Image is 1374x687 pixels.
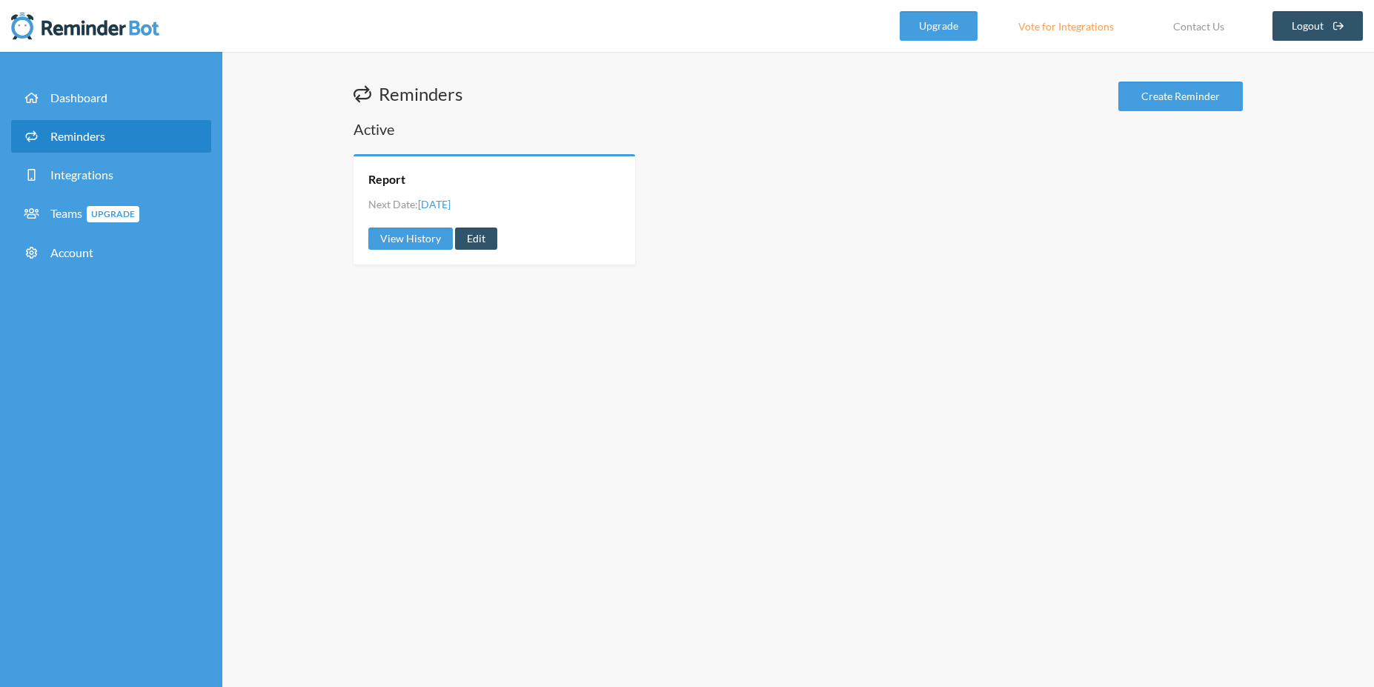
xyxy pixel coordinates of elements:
[50,206,139,220] span: Teams
[1118,82,1243,111] a: Create Reminder
[1272,11,1364,41] a: Logout
[11,82,211,114] a: Dashboard
[455,228,497,250] a: Edit
[50,245,93,259] span: Account
[50,167,113,182] span: Integrations
[354,82,462,107] h1: Reminders
[368,171,405,187] a: Report
[368,228,453,250] a: View History
[11,11,159,41] img: Reminder Bot
[368,196,451,212] li: Next Date:
[900,11,978,41] a: Upgrade
[50,90,107,104] span: Dashboard
[418,198,451,210] span: [DATE]
[1000,11,1132,41] a: Vote for Integrations
[50,129,105,143] span: Reminders
[11,236,211,269] a: Account
[11,120,211,153] a: Reminders
[11,159,211,191] a: Integrations
[1155,11,1243,41] a: Contact Us
[354,119,1243,139] h2: Active
[11,197,211,230] a: TeamsUpgrade
[87,206,139,222] span: Upgrade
